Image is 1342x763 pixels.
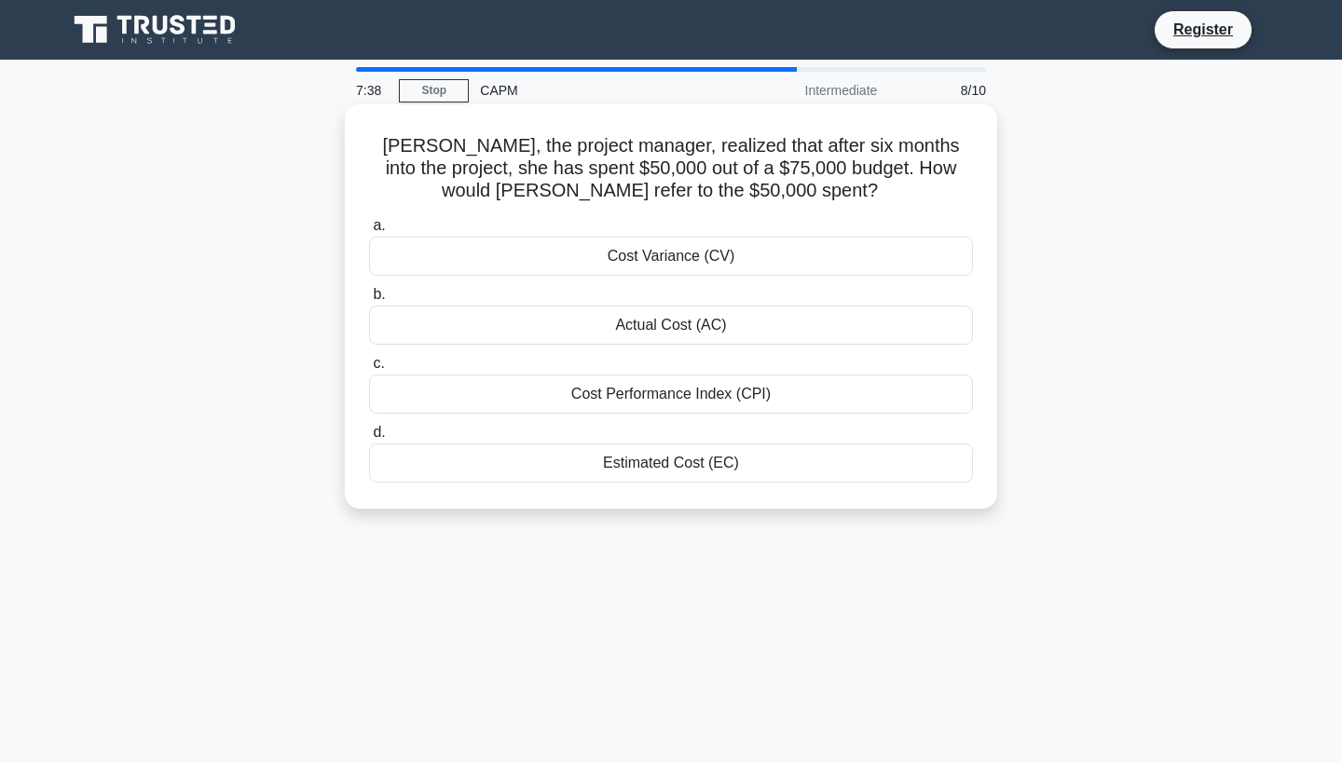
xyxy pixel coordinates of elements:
[367,134,975,203] h5: [PERSON_NAME], the project manager, realized that after six months into the project, she has spen...
[725,72,888,109] div: Intermediate
[373,286,385,302] span: b.
[373,217,385,233] span: a.
[345,72,399,109] div: 7:38
[369,375,973,414] div: Cost Performance Index (CPI)
[399,79,469,102] a: Stop
[888,72,997,109] div: 8/10
[369,306,973,345] div: Actual Cost (AC)
[369,443,973,483] div: Estimated Cost (EC)
[469,72,725,109] div: CAPM
[369,237,973,276] div: Cost Variance (CV)
[373,355,384,371] span: c.
[1162,18,1244,41] a: Register
[373,424,385,440] span: d.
